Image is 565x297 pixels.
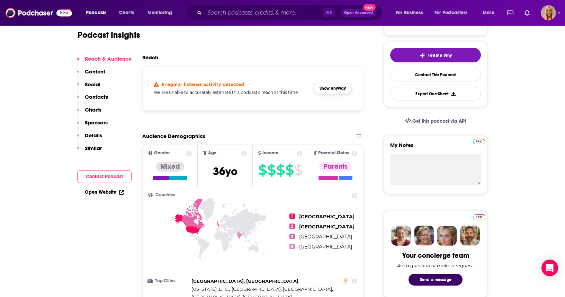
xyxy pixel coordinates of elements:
p: Details [85,132,102,139]
span: Tell Me Why [428,53,452,58]
span: $ [258,165,267,176]
span: Age [208,151,217,155]
img: Jon Profile [460,226,480,246]
button: Contacts [77,94,108,106]
span: $ [276,165,285,176]
button: open menu [430,7,478,18]
a: Get this podcast via API [400,113,472,130]
a: Show notifications dropdown [522,7,532,19]
button: Similar [77,145,102,158]
img: Sydney Profile [391,226,411,246]
span: [US_STATE], D. C. [191,286,229,292]
button: Open AdvancedNew [341,9,376,17]
p: Reach & Audience [85,55,132,62]
button: Content [77,68,105,81]
img: Podchaser Pro [473,139,485,144]
span: Parental Status [318,151,349,155]
span: For Business [396,8,423,18]
img: Jules Profile [437,226,457,246]
span: Gender [154,151,170,155]
img: Barbara Profile [414,226,434,246]
button: Details [77,132,102,145]
p: Content [85,68,105,75]
button: Show profile menu [541,5,556,20]
span: [GEOGRAPHIC_DATA] [299,234,352,240]
span: , [191,285,230,293]
a: Charts [115,7,138,18]
button: open menu [81,7,115,18]
input: Search podcasts, credits, & more... [205,7,323,18]
img: Podchaser Pro [473,214,485,220]
span: Podcasts [86,8,106,18]
span: Logged in as KymberleeBolden [541,5,556,20]
button: Export One-Sheet [390,87,481,101]
img: tell me why sparkle [420,53,425,58]
span: , [191,277,299,285]
a: Open Website [85,189,124,195]
span: 4 [289,244,295,249]
a: Pro website [473,138,485,144]
p: Charts [85,106,101,113]
span: [GEOGRAPHIC_DATA] [299,213,355,220]
span: $ [267,165,276,176]
button: Reach & Audience [77,55,132,68]
button: open menu [143,7,181,18]
h4: Irregular listener activity detected [162,81,244,87]
span: $ [285,165,294,176]
img: User Profile [541,5,556,20]
div: Open Intercom Messenger [541,260,558,276]
div: Mixed [156,162,184,172]
span: [GEOGRAPHIC_DATA], [GEOGRAPHIC_DATA] [232,286,332,292]
span: For Podcasters [434,8,468,18]
div: Search podcasts, credits, & more... [192,5,388,21]
h2: Reach [142,54,158,61]
span: 2 [289,224,295,229]
button: open menu [478,7,503,18]
span: Get this podcast via API [412,118,466,124]
span: 36 yo [213,165,237,178]
h3: Top Cities [148,279,189,283]
h2: Audience Demographics [142,133,205,139]
span: Countries [155,193,175,197]
span: More [483,8,494,18]
a: Contact This Podcast [390,68,481,81]
button: Social [77,81,100,94]
label: My Notes [390,142,481,154]
p: Social [85,81,100,88]
span: Open Advanced [344,11,373,15]
button: Sponsors [77,119,108,132]
span: [GEOGRAPHIC_DATA] [299,224,355,230]
h5: We are unable to accurately estimate this podcast's reach at this time. [154,90,308,95]
span: Monitoring [147,8,172,18]
span: New [363,4,376,11]
button: tell me why sparkleTell Me Why [390,48,481,62]
a: Show notifications dropdown [504,7,516,19]
p: Sponsors [85,119,108,126]
p: Similar [85,145,102,151]
span: $ [294,165,302,176]
button: Charts [77,106,101,119]
span: [GEOGRAPHIC_DATA] [299,244,352,250]
span: , [232,285,333,293]
div: Ask a question or make a request. [397,263,474,268]
button: Show Anyway [314,83,352,94]
button: Contact Podcast [77,170,132,183]
img: Podchaser - Follow, Share and Rate Podcasts [6,6,72,19]
div: Your concierge team [402,251,469,260]
h1: Podcast Insights [78,30,140,40]
a: Pro website [473,213,485,220]
span: 3 [289,234,295,239]
span: 1 [289,213,295,219]
span: ⌘ K [323,8,335,17]
span: Charts [119,8,134,18]
p: Contacts [85,94,108,100]
button: Send a message [409,274,463,286]
span: Income [262,151,278,155]
div: Parents [319,162,352,172]
button: open menu [391,7,432,18]
span: [GEOGRAPHIC_DATA], [GEOGRAPHIC_DATA] [191,278,298,284]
